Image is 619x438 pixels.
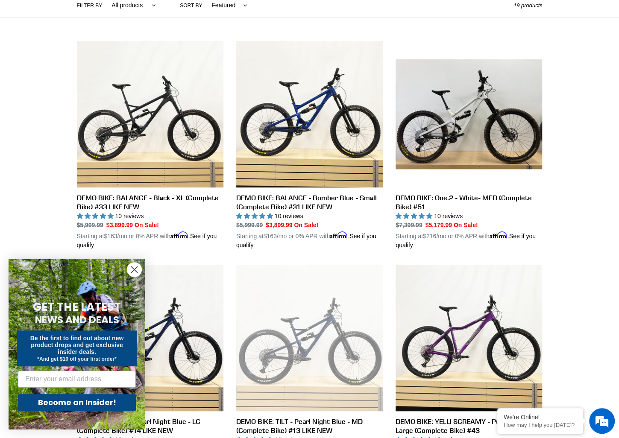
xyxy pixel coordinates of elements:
button: Become an Insider! [18,394,136,411]
input: Enter your email address [18,371,136,388]
label: Filter by [77,2,103,9]
span: GET THE LATEST [33,299,121,315]
span: 19 products [513,2,543,9]
button: Close dialog [127,262,142,277]
p: How may I help you today? [504,422,576,428]
div: We're Online! [504,414,576,420]
span: Be the first to find out about new product drops and get exclusive insider deals. [30,335,124,355]
span: *And get $10 off your first order* [37,356,116,362]
label: Sort by [180,2,202,9]
span: NEWS AND DEALS [35,313,119,327]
